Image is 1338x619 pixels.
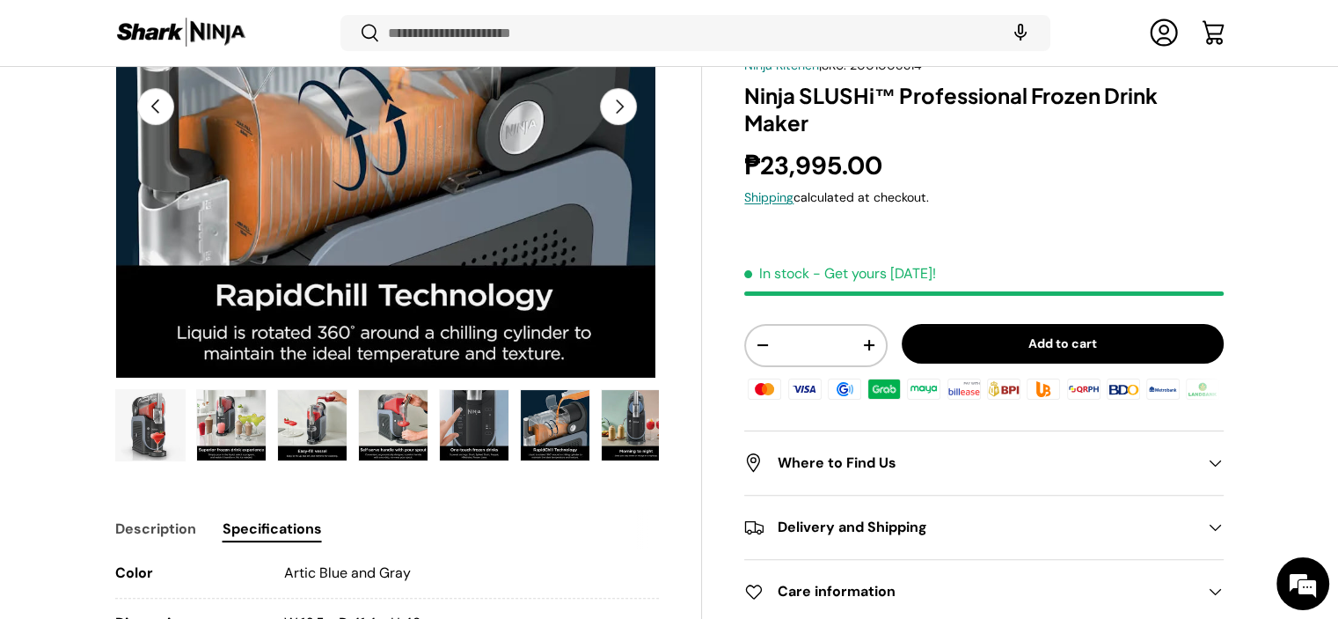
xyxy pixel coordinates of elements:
[116,390,185,461] img: Ninja SLUSHi™ Professional Frozen Drink Maker
[197,390,266,461] img: Ninja SLUSHi™ Professional Frozen Drink Maker
[902,324,1224,364] button: Add to cart
[359,390,428,461] img: Ninja SLUSHi™ Professional Frozen Drink Maker
[223,509,322,549] button: Specifications
[744,496,1223,559] summary: Delivery and Shipping
[284,564,411,582] span: Artic Blue and Gray
[91,99,296,122] div: Leave a message
[115,563,256,584] div: Color
[865,376,903,402] img: grabpay
[945,376,983,402] img: billease
[744,517,1195,538] h2: Delivery and Shipping
[744,188,1223,207] div: calculated at checkout.
[1064,376,1102,402] img: qrph
[602,390,670,461] img: Ninja SLUSHi™ Professional Frozen Drink Maker
[744,264,809,283] span: In stock
[825,376,864,402] img: gcash
[440,390,508,461] img: Ninja SLUSHi™ Professional Frozen Drink Maker
[904,376,943,402] img: maya
[822,57,846,73] span: SKU:
[521,390,589,461] img: Ninja SLUSHi™ Professional Frozen Drink Maker
[744,431,1223,495] summary: Where to Find Us
[745,376,784,402] img: master
[744,149,887,182] strong: ₱23,995.00
[984,376,1023,402] img: bpi
[744,57,819,73] a: Ninja Kitchen
[9,424,335,485] textarea: Type your message and click 'Submit'
[278,390,347,461] img: Ninja SLUSHi™ Professional Frozen Drink Maker
[744,453,1195,474] h2: Where to Find Us
[785,376,823,402] img: visa
[37,193,307,371] span: We are offline. Please leave us a message.
[1183,376,1222,402] img: landbank
[115,509,196,549] button: Description
[1104,376,1143,402] img: bdo
[744,581,1195,602] h2: Care information
[1144,376,1182,402] img: metrobank
[258,485,319,509] em: Submit
[115,16,247,50] img: Shark Ninja Philippines
[813,264,936,283] p: - Get yours [DATE]!
[744,82,1223,136] h1: Ninja SLUSHi™ Professional Frozen Drink Maker
[992,14,1049,53] speech-search-button: Search by voice
[819,57,922,73] span: |
[1024,376,1063,402] img: ubp
[289,9,331,51] div: Minimize live chat window
[744,189,793,205] a: Shipping
[850,57,922,73] span: 2001008314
